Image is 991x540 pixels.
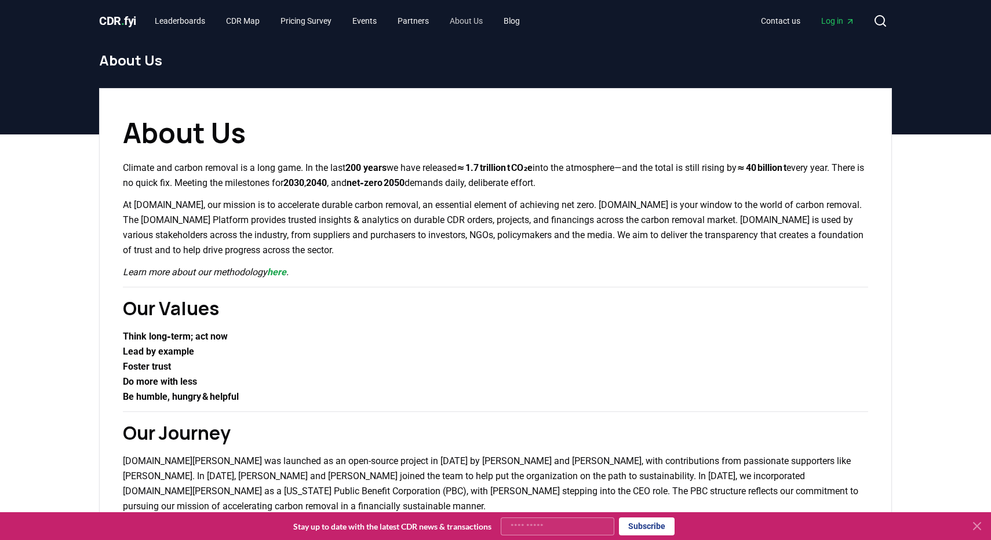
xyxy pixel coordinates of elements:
strong: Be humble, hungry & helpful [123,391,239,402]
strong: ≈ 40 billion t [737,162,786,173]
a: Leaderboards [145,10,214,31]
a: here [267,267,286,278]
strong: Think long‑term; act now [123,331,228,342]
a: Log in [812,10,864,31]
p: At [DOMAIN_NAME], our mission is to accelerate durable carbon removal, an essential element of ac... [123,198,868,258]
nav: Main [145,10,529,31]
p: Climate and carbon removal is a long game. In the last we have released into the atmosphere—and t... [123,160,868,191]
strong: 2030 [283,177,304,188]
strong: 2040 [306,177,327,188]
strong: ≈ 1.7 trillion t CO₂e [457,162,533,173]
a: Events [343,10,386,31]
span: Log in [821,15,855,27]
strong: 200 years [345,162,387,173]
a: CDR.fyi [99,13,136,29]
em: Learn more about our methodology . [123,267,289,278]
strong: Lead by example [123,346,194,357]
h2: Our Journey [123,419,868,447]
a: Pricing Survey [271,10,341,31]
a: Blog [494,10,529,31]
a: CDR Map [217,10,269,31]
strong: Do more with less [123,376,197,387]
strong: Foster trust [123,361,171,372]
h2: Our Values [123,294,868,322]
h1: About Us [99,51,892,70]
a: Contact us [752,10,810,31]
p: [DOMAIN_NAME][PERSON_NAME] was launched as an open-source project in [DATE] by [PERSON_NAME] and ... [123,454,868,514]
nav: Main [752,10,864,31]
span: CDR fyi [99,14,136,28]
a: About Us [440,10,492,31]
a: Partners [388,10,438,31]
h1: About Us [123,112,868,154]
span: . [121,14,125,28]
strong: net‑zero 2050 [347,177,405,188]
